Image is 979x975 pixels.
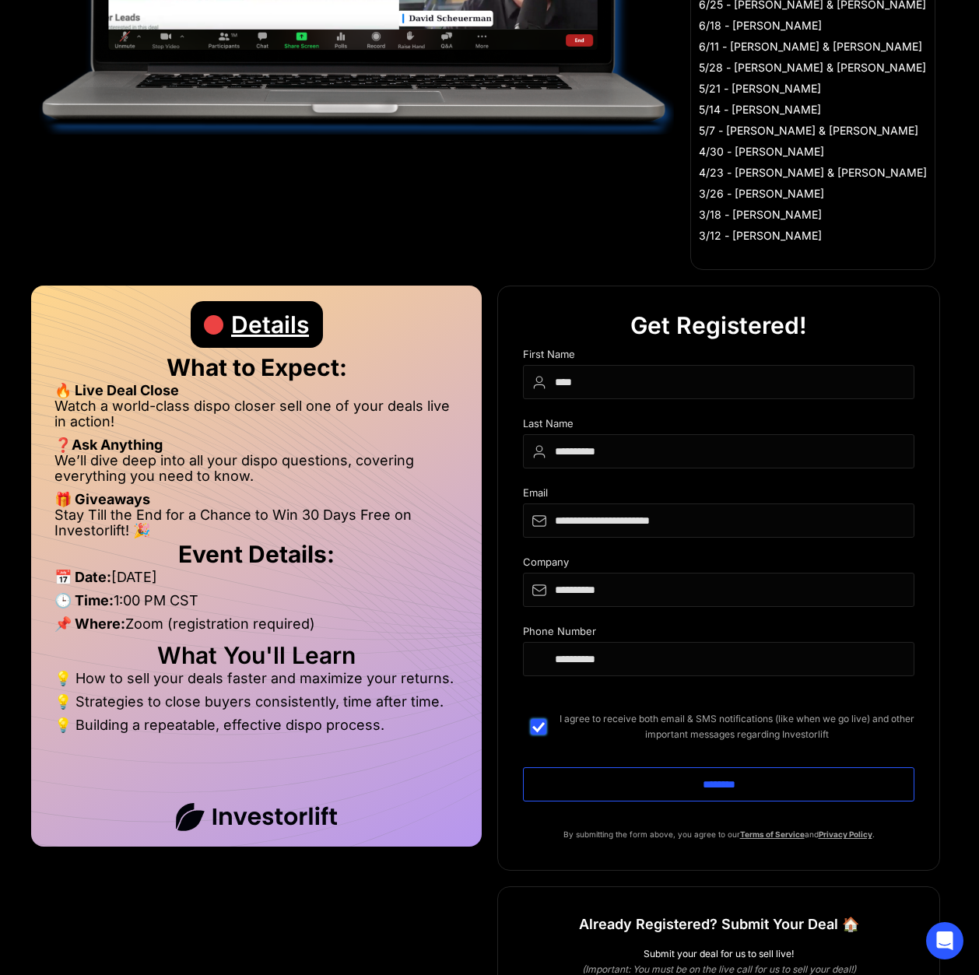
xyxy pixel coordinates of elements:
[630,302,807,349] div: Get Registered!
[54,671,458,694] li: 💡 How to sell your deals faster and maximize your returns.
[178,540,335,568] strong: Event Details:
[523,626,914,642] div: Phone Number
[523,826,914,842] p: By submitting the form above, you agree to our and .
[579,910,859,938] h1: Already Registered? Submit Your Deal 🏠
[54,592,114,608] strong: 🕒 Time:
[167,353,347,381] strong: What to Expect:
[559,711,914,742] span: I agree to receive both email & SMS notifications (like when we go live) and other important mess...
[523,418,914,434] div: Last Name
[54,694,458,717] li: 💡 Strategies to close buyers consistently, time after time.
[54,616,125,632] strong: 📌 Where:
[582,963,856,975] em: (Important: You must be on the live call for us to sell your deal!)
[54,616,458,640] li: Zoom (registration required)
[54,507,458,538] li: Stay Till the End for a Chance to Win 30 Days Free on Investorlift! 🎉
[54,570,458,593] li: [DATE]
[926,922,963,959] div: Open Intercom Messenger
[54,717,458,733] li: 💡 Building a repeatable, effective dispo process.
[819,829,872,839] a: Privacy Policy
[54,398,458,437] li: Watch a world-class dispo closer sell one of your deals live in action!
[54,647,458,663] h2: What You'll Learn
[54,491,150,507] strong: 🎁 Giveaways
[54,593,458,616] li: 1:00 PM CST
[54,382,179,398] strong: 🔥 Live Deal Close
[231,301,309,348] div: Details
[523,349,914,365] div: First Name
[523,946,914,962] div: Submit your deal for us to sell live!
[523,349,914,826] form: DIspo Day Main Form
[523,556,914,573] div: Company
[54,437,163,453] strong: ❓Ask Anything
[54,453,458,492] li: We’ll dive deep into all your dispo questions, covering everything you need to know.
[740,829,805,839] a: Terms of Service
[54,569,111,585] strong: 📅 Date:
[523,487,914,503] div: Email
